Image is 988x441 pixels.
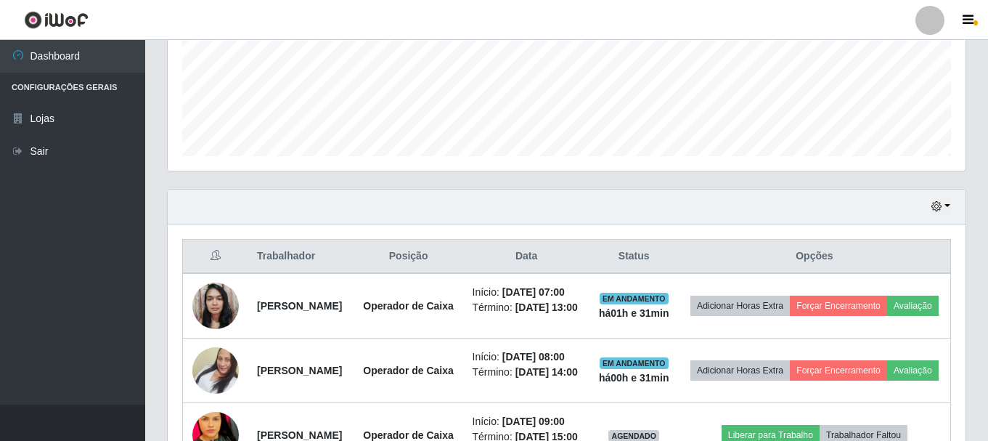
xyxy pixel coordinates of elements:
[257,429,342,441] strong: [PERSON_NAME]
[502,416,565,427] time: [DATE] 09:00
[192,329,239,412] img: 1742563763298.jpeg
[589,240,679,274] th: Status
[599,372,669,384] strong: há 00 h e 31 min
[790,360,887,381] button: Forçar Encerramento
[473,349,581,365] li: Início:
[257,365,342,376] strong: [PERSON_NAME]
[473,300,581,315] li: Término:
[473,285,581,300] li: Início:
[473,365,581,380] li: Término:
[679,240,951,274] th: Opções
[887,360,939,381] button: Avaliação
[363,365,454,376] strong: Operador de Caixa
[502,351,565,363] time: [DATE] 08:00
[515,302,578,313] time: [DATE] 13:00
[354,240,464,274] th: Posição
[790,296,887,316] button: Forçar Encerramento
[192,275,239,336] img: 1736008247371.jpeg
[690,296,790,316] button: Adicionar Horas Extra
[515,366,578,378] time: [DATE] 14:00
[24,11,89,29] img: CoreUI Logo
[600,357,669,369] span: EM ANDAMENTO
[887,296,939,316] button: Avaliação
[257,300,342,312] strong: [PERSON_NAME]
[600,293,669,304] span: EM ANDAMENTO
[363,300,454,312] strong: Operador de Caixa
[363,429,454,441] strong: Operador de Caixa
[690,360,790,381] button: Adicionar Horas Extra
[599,307,669,319] strong: há 01 h e 31 min
[464,240,589,274] th: Data
[248,240,354,274] th: Trabalhador
[473,414,581,429] li: Início:
[502,286,565,298] time: [DATE] 07:00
